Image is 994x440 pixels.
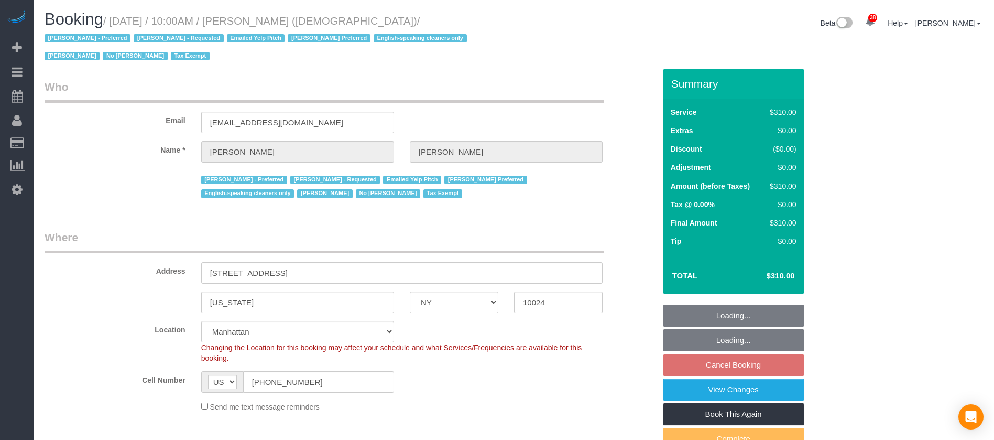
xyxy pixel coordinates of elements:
strong: Total [672,271,698,280]
label: Final Amount [671,218,717,228]
input: City [201,292,394,313]
span: Tax Exempt [423,189,462,198]
div: $310.00 [766,181,796,191]
label: Tip [671,236,682,246]
span: Changing the Location for this booking may affect your schedule and what Services/Frequencies are... [201,344,582,362]
label: Extras [671,125,693,136]
a: Book This Again [663,403,804,425]
span: No [PERSON_NAME] [103,52,167,60]
a: View Changes [663,379,804,401]
label: Tax @ 0.00% [671,199,715,210]
span: 38 [868,14,877,22]
input: Email [201,112,394,133]
div: $0.00 [766,199,796,210]
input: Last Name [410,141,603,163]
label: Amount (before Taxes) [671,181,750,191]
label: Name * [37,141,193,155]
h3: Summary [671,78,799,90]
div: $0.00 [766,236,796,246]
span: Tax Exempt [171,52,210,60]
span: Send me text message reminders [210,403,320,411]
span: English-speaking cleaners only [374,34,467,42]
div: $0.00 [766,162,796,173]
span: Emailed Yelp Pitch [227,34,285,42]
a: 38 [860,10,880,34]
label: Service [671,107,697,117]
span: English-speaking cleaners only [201,189,294,198]
span: No [PERSON_NAME] [356,189,420,198]
input: Cell Number [243,371,394,393]
span: [PERSON_NAME] [45,52,100,60]
label: Address [37,262,193,276]
img: Automaid Logo [6,10,27,25]
legend: Where [45,230,604,253]
span: / [45,15,470,62]
div: Open Intercom Messenger [958,404,984,430]
label: Email [37,112,193,126]
a: [PERSON_NAME] [915,19,981,27]
span: Emailed Yelp Pitch [383,176,441,184]
legend: Who [45,79,604,103]
label: Location [37,321,193,335]
label: Discount [671,144,702,154]
img: New interface [835,17,853,30]
div: $310.00 [766,218,796,228]
label: Cell Number [37,371,193,385]
span: [PERSON_NAME] - Requested [290,176,380,184]
h4: $310.00 [735,272,794,281]
span: [PERSON_NAME] - Requested [134,34,223,42]
span: [PERSON_NAME] Preferred [288,34,370,42]
input: Zip Code [514,292,603,313]
div: ($0.00) [766,144,796,154]
div: $0.00 [766,125,796,136]
span: [PERSON_NAME] Preferred [444,176,527,184]
span: Booking [45,10,103,28]
span: [PERSON_NAME] - Preferred [45,34,130,42]
div: $310.00 [766,107,796,117]
span: [PERSON_NAME] [297,189,352,198]
span: [PERSON_NAME] - Preferred [201,176,287,184]
input: First Name [201,141,394,163]
small: / [DATE] / 10:00AM / [PERSON_NAME] ([DEMOGRAPHIC_DATA]) [45,15,470,62]
label: Adjustment [671,162,711,173]
a: Beta [821,19,853,27]
a: Help [888,19,908,27]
